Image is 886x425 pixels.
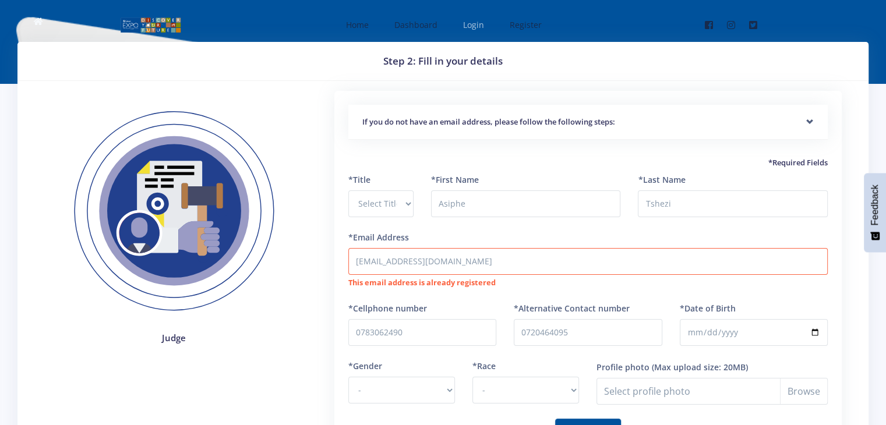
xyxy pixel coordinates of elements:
[31,54,855,69] h3: Step 2: Fill in your details
[431,190,621,217] input: First Name
[498,9,551,40] a: Register
[680,302,736,314] label: *Date of Birth
[348,302,427,314] label: *Cellphone number
[120,16,181,34] img: logo01.png
[348,157,828,169] h5: *Required Fields
[514,302,630,314] label: *Alternative Contact number
[348,360,382,372] label: *Gender
[54,91,295,332] img: Judges
[514,319,662,346] input: Alternative Number
[346,19,369,30] span: Home
[463,19,484,30] span: Login
[652,361,748,373] label: (Max upload size: 20MB)
[334,9,378,40] a: Home
[362,116,814,128] h5: If you do not have an email address, please follow the following steps:
[451,9,493,40] a: Login
[348,248,828,275] input: Email Address
[394,19,437,30] span: Dashboard
[870,185,880,225] span: Feedback
[348,231,409,243] label: *Email Address
[596,361,650,373] label: Profile photo
[348,173,370,186] label: *Title
[54,331,295,345] h4: Judge
[638,190,828,217] input: Last Name
[864,173,886,252] button: Feedback - Show survey
[431,173,479,186] label: *First Name
[348,319,496,346] input: Number with no spaces
[638,173,685,186] label: *Last Name
[383,9,447,40] a: Dashboard
[510,19,542,30] span: Register
[348,277,496,288] strong: This email address is already registered
[472,360,496,372] label: *Race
